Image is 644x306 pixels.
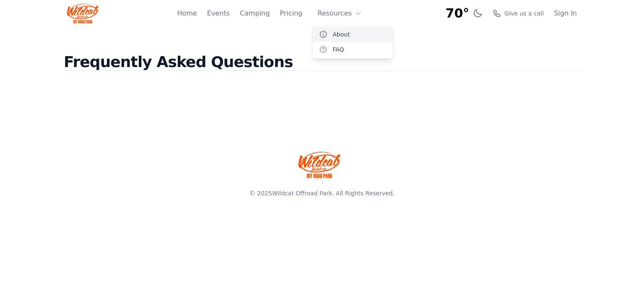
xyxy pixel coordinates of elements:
a: Wildcat Offroad Park [272,190,332,197]
img: Wildcat Offroad park [299,151,340,178]
span: Give us a call [504,9,544,18]
a: Home [177,8,197,18]
a: About [312,27,393,42]
a: Events [207,8,230,18]
button: Resources [312,5,367,22]
a: Give us a call [493,9,544,18]
h2: Frequently Asked Questions [64,54,580,84]
img: Wildcat Logo [67,3,99,23]
a: Sign In [554,8,577,18]
span: 70° [446,6,470,21]
span: © 2025 . All Rights Reserved. [249,190,395,197]
a: Camping [240,8,270,18]
a: Pricing [280,8,302,18]
a: FAQ [312,42,393,57]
